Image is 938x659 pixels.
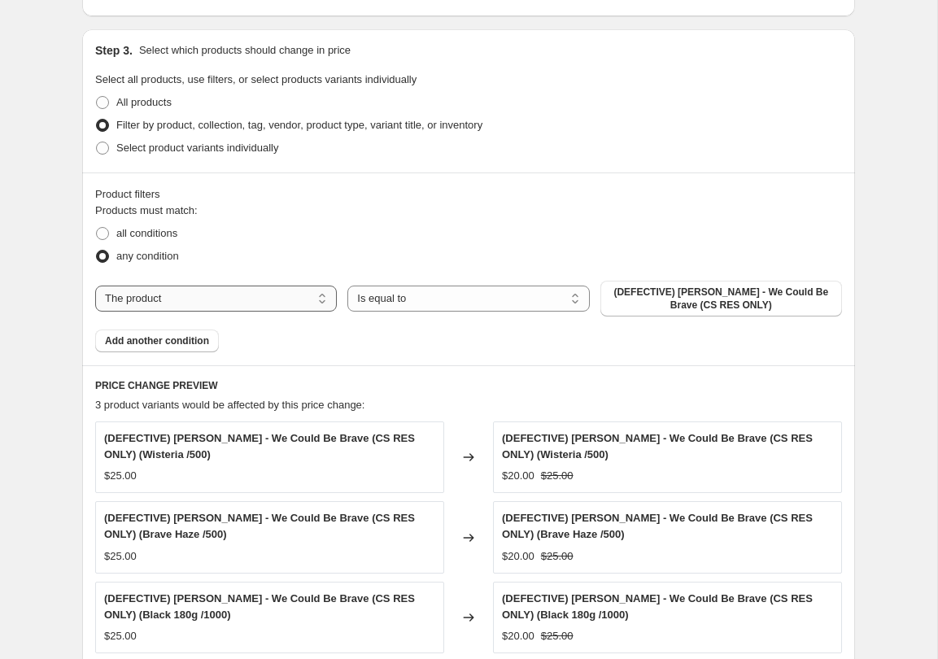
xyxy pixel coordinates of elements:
[116,119,482,131] span: Filter by product, collection, tag, vendor, product type, variant title, or inventory
[104,432,415,460] span: (DEFECTIVE) [PERSON_NAME] - We Could Be Brave (CS RES ONLY) (Wisteria /500)
[95,399,364,411] span: 3 product variants would be affected by this price change:
[502,432,813,460] span: (DEFECTIVE) [PERSON_NAME] - We Could Be Brave (CS RES ONLY) (Wisteria /500)
[116,96,172,108] span: All products
[95,73,417,85] span: Select all products, use filters, or select products variants individually
[104,592,415,621] span: (DEFECTIVE) [PERSON_NAME] - We Could Be Brave (CS RES ONLY) (Black 180g /1000)
[95,186,842,203] div: Product filters
[95,379,842,392] h6: PRICE CHANGE PREVIEW
[104,469,137,482] span: $25.00
[95,329,219,352] button: Add another condition
[502,550,534,562] span: $20.00
[541,469,574,482] span: $25.00
[104,512,415,540] span: (DEFECTIVE) [PERSON_NAME] - We Could Be Brave (CS RES ONLY) (Brave Haze /500)
[139,42,351,59] p: Select which products should change in price
[116,142,278,154] span: Select product variants individually
[502,630,534,642] span: $20.00
[104,550,137,562] span: $25.00
[105,334,209,347] span: Add another condition
[541,630,574,642] span: $25.00
[95,204,198,216] span: Products must match:
[502,592,813,621] span: (DEFECTIVE) [PERSON_NAME] - We Could Be Brave (CS RES ONLY) (Black 180g /1000)
[541,550,574,562] span: $25.00
[95,42,133,59] h2: Step 3.
[502,512,813,540] span: (DEFECTIVE) [PERSON_NAME] - We Could Be Brave (CS RES ONLY) (Brave Haze /500)
[116,227,177,239] span: all conditions
[600,281,842,316] button: (DEFECTIVE) Michael Cera Palin - We Could Be Brave (CS RES ONLY)
[116,250,179,262] span: any condition
[104,630,137,642] span: $25.00
[610,286,832,312] span: (DEFECTIVE) [PERSON_NAME] - We Could Be Brave (CS RES ONLY)
[502,469,534,482] span: $20.00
